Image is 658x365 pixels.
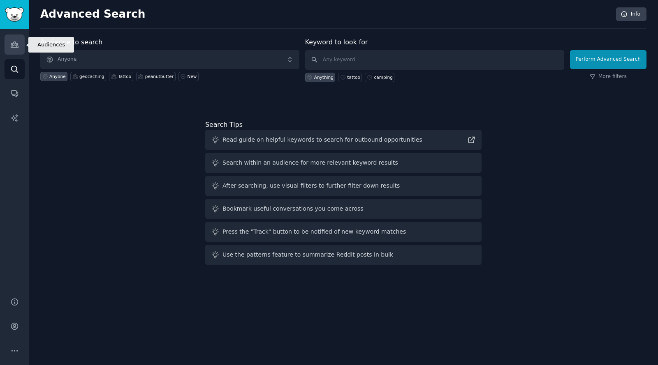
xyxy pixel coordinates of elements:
div: Anyone [49,73,66,79]
div: Read guide on helpful keywords to search for outbound opportunities [222,135,422,144]
a: More filters [590,73,627,80]
div: peanutbutter [145,73,174,79]
div: Search within an audience for more relevant keyword results [222,158,398,167]
button: Perform Advanced Search [570,50,646,69]
img: GummySearch logo [5,7,24,22]
div: After searching, use visual filters to further filter down results [222,181,400,190]
input: Any keyword [305,50,564,70]
a: New [178,72,199,81]
div: tattoo [347,74,360,80]
div: New [188,73,197,79]
label: Search Tips [205,121,243,129]
a: Info [616,7,646,21]
div: Use the patterns feature to summarize Reddit posts in bulk [222,250,393,259]
label: Audience to search [40,38,102,46]
div: Bookmark useful conversations you come across [222,204,364,213]
div: Anything [314,74,334,80]
label: Keyword to look for [305,38,368,46]
div: geocaching [79,73,104,79]
div: Tattoo [118,73,131,79]
div: camping [374,74,392,80]
button: Anyone [40,50,299,69]
h2: Advanced Search [40,8,612,21]
div: Press the "Track" button to be notified of new keyword matches [222,227,406,236]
